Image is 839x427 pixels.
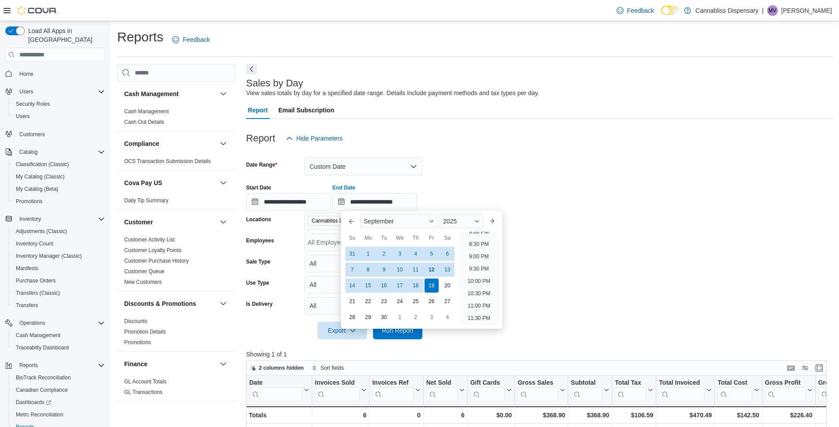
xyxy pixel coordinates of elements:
[124,89,179,98] h3: Cash Management
[9,384,108,396] button: Canadian Compliance
[246,184,271,191] label: Start Date
[308,363,347,373] button: Sort fields
[615,379,653,401] button: Total Tax
[323,322,362,339] span: Export
[304,297,422,315] button: All
[12,397,105,408] span: Dashboards
[571,379,609,401] button: Subtotal
[16,100,50,108] span: Security Roles
[124,218,153,226] h3: Customer
[377,310,391,324] div: day-30
[12,251,105,261] span: Inventory Manager (Classic)
[304,276,422,293] button: All
[218,359,229,369] button: Finance
[218,138,229,149] button: Compliance
[659,379,705,401] div: Total Invoiced
[16,86,37,97] button: Users
[12,385,71,395] a: Canadian Compliance
[16,69,37,79] a: Home
[443,218,457,225] span: 2025
[124,360,148,368] h3: Finance
[659,379,705,387] div: Total Invoiced
[361,294,375,308] div: day-22
[393,310,407,324] div: day-1
[218,89,229,99] button: Cash Management
[2,146,108,158] button: Catalog
[12,263,105,274] span: Manifests
[377,278,391,293] div: day-16
[247,363,307,373] button: 2 columns hidden
[377,231,391,245] div: Tu
[765,379,806,401] div: Gross Profit
[12,226,70,237] a: Adjustments (Classic)
[485,214,499,228] button: Next month
[16,399,51,406] span: Dashboards
[464,288,494,299] li: 10:30 PM
[124,318,148,325] span: Discounts
[440,214,483,228] div: Button. Open the year selector. 2025 is currently selected.
[124,158,211,164] a: OCS Transaction Submission Details
[321,364,344,371] span: Sort fields
[12,288,105,298] span: Transfers (Classic)
[246,161,277,168] label: Date Range
[466,226,492,237] li: 8:00 PM
[767,5,778,16] div: Moniece Vigil
[169,31,213,48] a: Feedback
[16,318,105,328] span: Operations
[304,255,422,272] button: All
[249,379,302,401] div: Date
[9,262,108,275] button: Manifests
[124,139,216,148] button: Compliance
[364,218,394,225] span: September
[12,342,105,353] span: Traceabilty Dashboard
[16,214,105,224] span: Inventory
[344,214,359,228] button: Previous Month
[246,279,269,286] label: Use Type
[393,263,407,277] div: day-10
[124,328,166,335] span: Promotion Details
[372,379,420,401] button: Invoices Ref
[12,99,105,109] span: Security Roles
[393,278,407,293] div: day-17
[464,276,494,286] li: 10:00 PM
[12,275,59,286] a: Purchase Orders
[409,310,423,324] div: day-2
[246,133,275,144] h3: Report
[762,5,764,16] p: |
[19,362,38,369] span: Reports
[12,171,105,182] span: My Catalog (Classic)
[12,300,41,311] a: Transfers
[9,183,108,195] button: My Catalog (Beta)
[124,389,163,396] span: GL Transactions
[16,318,49,328] button: Operations
[117,316,236,351] div: Discounts & Promotions
[517,379,558,387] div: Gross Sales
[124,89,216,98] button: Cash Management
[440,278,455,293] div: day-20
[360,214,438,228] div: Button. Open the month selector. September is currently selected.
[373,322,422,339] button: Run Report
[19,131,45,138] span: Customers
[361,247,375,261] div: day-1
[12,275,105,286] span: Purchase Orders
[218,217,229,227] button: Customer
[249,379,309,401] button: Date
[19,215,41,223] span: Inventory
[9,396,108,408] a: Dashboards
[717,379,752,401] div: Total Cost
[440,294,455,308] div: day-27
[19,88,33,95] span: Users
[282,130,346,147] button: Hide Parameters
[12,196,46,207] a: Promotions
[16,228,67,235] span: Adjustments (Classic)
[318,322,367,339] button: Export
[124,247,181,253] a: Customer Loyalty Points
[16,265,38,272] span: Manifests
[12,251,85,261] a: Inventory Manager (Classic)
[218,178,229,188] button: Cova Pay US
[9,408,108,421] button: Metrc Reconciliation
[627,6,654,15] span: Feedback
[124,268,164,275] span: Customer Queue
[377,263,391,277] div: day-9
[16,68,105,79] span: Home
